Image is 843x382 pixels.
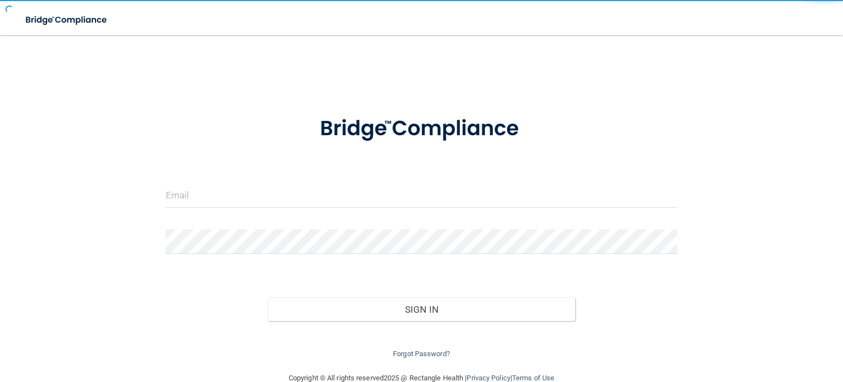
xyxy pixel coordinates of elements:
[512,374,554,382] a: Terms of Use
[298,101,546,157] img: bridge_compliance_login_screen.278c3ca4.svg
[393,350,450,358] a: Forgot Password?
[166,183,677,208] input: Email
[16,9,117,31] img: bridge_compliance_login_screen.278c3ca4.svg
[268,297,575,322] button: Sign In
[467,374,510,382] a: Privacy Policy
